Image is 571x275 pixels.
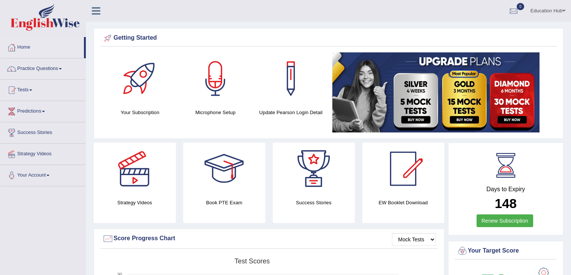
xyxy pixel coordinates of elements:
a: Practice Questions [0,58,86,77]
tspan: Test scores [235,257,270,265]
span: 0 [517,3,524,10]
a: Your Account [0,165,86,184]
b: 148 [495,196,517,211]
h4: Update Pearson Login Detail [257,109,325,116]
h4: EW Booklet Download [362,199,444,207]
h4: Days to Expiry [457,186,555,193]
a: Strategy Videos [0,144,86,162]
div: Getting Started [102,33,555,44]
div: Your Target Score [457,245,555,257]
a: Tests [0,80,86,98]
a: Home [0,37,84,56]
img: small5.jpg [332,52,540,132]
a: Predictions [0,101,86,120]
h4: Strategy Videos [94,199,176,207]
h4: Success Stories [273,199,355,207]
a: Success Stories [0,122,86,141]
h4: Your Subscription [106,109,174,116]
h4: Microphone Setup [181,109,249,116]
div: Score Progress Chart [102,233,436,244]
a: Renew Subscription [477,214,533,227]
h4: Book PTE Exam [183,199,265,207]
